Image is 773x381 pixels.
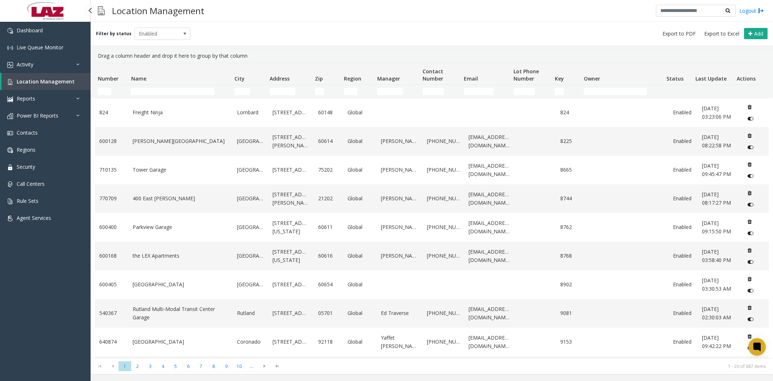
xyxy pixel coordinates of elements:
[420,85,461,98] td: Contact Number Filter
[1,73,91,90] a: Location Management
[704,30,739,37] span: Export to Excel
[7,79,13,85] img: 'icon'
[381,166,418,174] a: [PERSON_NAME]
[237,338,264,346] a: Coronado
[377,75,400,82] span: Manager
[511,85,552,98] td: Lot Phone Number Filter
[744,314,757,325] button: Disable
[273,280,310,288] a: [STREET_ADDRESS]
[318,223,339,231] a: 60611
[237,252,264,260] a: [GEOGRAPHIC_DATA]
[673,137,694,145] a: Enabled
[135,28,179,40] span: Enabled
[560,194,581,202] a: 8744
[348,166,372,174] a: Global
[237,137,264,145] a: [GEOGRAPHIC_DATA]
[744,216,755,228] button: Delete
[233,361,245,371] span: Page 10
[144,361,157,371] span: Page 3
[469,334,510,350] a: [EMAIL_ADDRESS][DOMAIN_NAME]
[702,219,735,235] a: [DATE] 09:15:50 PM
[108,2,208,20] h3: Location Management
[17,129,38,136] span: Contacts
[7,164,13,170] img: 'icon'
[673,338,694,346] a: Enabled
[318,252,339,260] a: 60616
[744,199,757,210] button: Disable
[91,63,773,358] div: Data table
[131,75,146,82] span: Name
[344,75,361,82] span: Region
[702,133,735,149] a: [DATE] 08:22:58 PM
[133,194,228,202] a: 400 East [PERSON_NAME]
[237,166,264,174] a: [GEOGRAPHIC_DATA]
[673,166,694,174] a: Enabled
[734,85,763,98] td: Actions Filter
[702,220,731,234] span: [DATE] 09:15:50 PM
[348,223,372,231] a: Global
[273,166,310,174] a: [STREET_ADDRESS]
[258,361,271,372] span: Go to the next page
[7,113,13,119] img: 'icon'
[744,331,755,342] button: Delete
[318,108,339,116] a: 60148
[98,88,111,95] input: Number Filter
[758,7,764,15] img: logout
[234,88,250,95] input: City Filter
[744,342,757,354] button: Disable
[17,44,63,51] span: Live Queue Monitor
[744,142,757,153] button: Disable
[7,198,13,204] img: 'icon'
[273,190,310,207] a: [STREET_ADDRESS][PERSON_NAME]
[273,248,310,264] a: [STREET_ADDRESS][US_STATE]
[318,194,339,202] a: 21202
[98,75,119,82] span: Number
[381,137,418,145] a: [PERSON_NAME]
[514,88,535,95] input: Lot Phone Number Filter
[96,30,132,37] label: Filter by status
[702,162,731,177] span: [DATE] 09:45:47 PM
[318,280,339,288] a: 60654
[744,302,755,314] button: Delete
[702,190,735,207] a: [DATE] 08:17:27 PM
[17,197,38,204] span: Rule Sets
[673,309,694,317] a: Enabled
[701,29,742,39] button: Export to Excel
[744,159,755,170] button: Delete
[744,170,757,182] button: Disable
[237,309,264,317] a: Rutland
[427,223,460,231] a: [PHONE_NUMBER]
[99,108,124,116] a: 824
[7,130,13,136] img: 'icon'
[702,248,735,264] a: [DATE] 03:58:40 PM
[427,252,460,260] a: [PHONE_NUMBER]
[744,256,757,268] button: Disable
[560,108,581,116] a: 824
[702,105,731,120] span: [DATE] 03:23:06 PM
[560,137,581,145] a: 8225
[560,338,581,346] a: 9153
[17,112,58,119] span: Power BI Reports
[381,252,418,260] a: [PERSON_NAME]
[744,28,768,40] button: Add
[133,338,228,346] a: [GEOGRAPHIC_DATA]
[560,280,581,288] a: 8902
[695,75,727,82] span: Last Update
[195,361,207,371] span: Page 7
[348,280,372,288] a: Global
[98,2,105,20] img: pageIcon
[99,309,124,317] a: 540367
[381,334,418,350] a: Yaffet [PERSON_NAME]
[348,137,372,145] a: Global
[464,75,478,82] span: Email
[662,30,696,37] span: Export to PDF
[427,137,460,145] a: [PHONE_NUMBER]
[427,309,460,317] a: [PHONE_NUMBER]
[99,166,124,174] a: 710135
[95,85,128,98] td: Number Filter
[427,194,460,202] a: [PHONE_NUMBER]
[99,252,124,260] a: 600168
[734,63,763,85] th: Actions
[348,194,372,202] a: Global
[664,63,693,85] th: Status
